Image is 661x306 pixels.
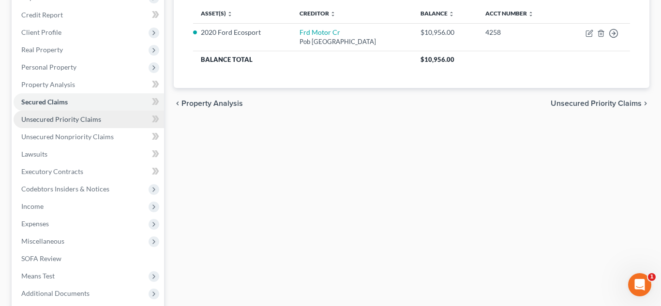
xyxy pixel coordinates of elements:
div: Pob [GEOGRAPHIC_DATA] [300,37,405,46]
a: SOFA Review [14,250,164,267]
i: chevron_left [174,100,181,107]
div: $10,956.00 [421,28,470,37]
span: Secured Claims [21,98,68,106]
a: Credit Report [14,6,164,24]
div: 4258 [485,28,554,37]
a: Unsecured Nonpriority Claims [14,128,164,146]
span: Lawsuits [21,150,47,158]
a: Property Analysis [14,76,164,93]
i: unfold_more [227,11,233,17]
span: Means Test [21,272,55,280]
iframe: Intercom live chat [628,273,651,296]
i: unfold_more [528,11,534,17]
a: Executory Contracts [14,163,164,180]
a: Unsecured Priority Claims [14,111,164,128]
span: 1 [648,273,656,281]
button: Unsecured Priority Claims chevron_right [551,100,649,107]
span: Executory Contracts [21,167,83,175]
span: Codebtors Insiders & Notices [21,185,109,193]
a: Secured Claims [14,93,164,111]
span: Real Property [21,45,63,54]
a: Frd Motor Cr [300,28,340,36]
span: Additional Documents [21,289,90,297]
span: Income [21,202,44,210]
th: Balance Total [193,51,413,68]
a: Acct Number unfold_more [485,10,534,17]
span: Personal Property [21,63,76,71]
button: chevron_left Property Analysis [174,100,243,107]
span: Client Profile [21,28,61,36]
a: Asset(s) unfold_more [201,10,233,17]
a: Lawsuits [14,146,164,163]
li: 2020 Ford Ecosport [201,28,285,37]
a: Balance unfold_more [421,10,454,17]
span: Miscellaneous [21,237,64,245]
span: Property Analysis [181,100,243,107]
span: Property Analysis [21,80,75,88]
i: chevron_right [642,100,649,107]
a: Creditor unfold_more [300,10,336,17]
span: Unsecured Priority Claims [551,100,642,107]
span: Unsecured Priority Claims [21,115,101,123]
span: SOFA Review [21,254,61,262]
span: $10,956.00 [421,56,454,63]
span: Credit Report [21,11,63,19]
span: Expenses [21,219,49,228]
span: Unsecured Nonpriority Claims [21,132,114,141]
i: unfold_more [449,11,454,17]
i: unfold_more [330,11,336,17]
